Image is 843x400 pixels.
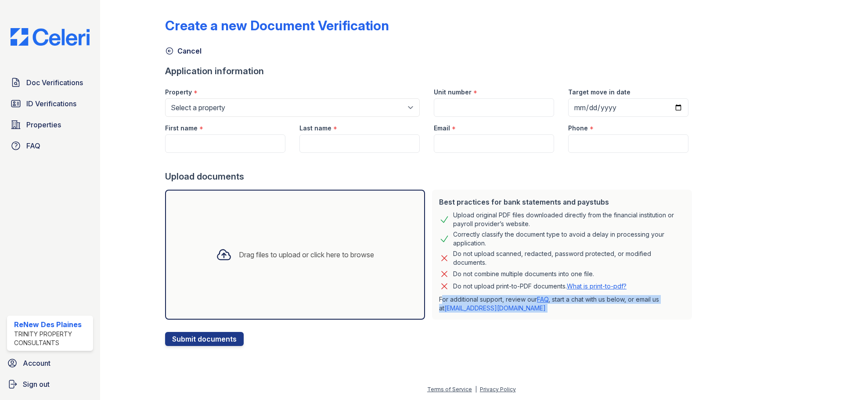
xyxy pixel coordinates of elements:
[7,95,93,112] a: ID Verifications
[537,295,548,303] a: FAQ
[14,330,90,347] div: Trinity Property Consultants
[165,170,695,183] div: Upload documents
[165,124,198,133] label: First name
[453,211,685,228] div: Upload original PDF files downloaded directly from the financial institution or payroll provider’...
[4,375,97,393] a: Sign out
[165,65,695,77] div: Application information
[23,379,50,389] span: Sign out
[434,124,450,133] label: Email
[4,28,97,46] img: CE_Logo_Blue-a8612792a0a2168367f1c8372b55b34899dd931a85d93a1a3d3e32e68fde9ad4.png
[475,386,477,393] div: |
[453,282,627,291] p: Do not upload print-to-PDF documents.
[165,46,202,56] a: Cancel
[165,88,192,97] label: Property
[239,249,374,260] div: Drag files to upload or click here to browse
[434,88,472,97] label: Unit number
[439,295,685,313] p: For additional support, review our , start a chat with us below, or email us at
[427,386,472,393] a: Terms of Service
[453,249,685,267] div: Do not upload scanned, redacted, password protected, or modified documents.
[439,197,685,207] div: Best practices for bank statements and paystubs
[165,18,389,33] div: Create a new Document Verification
[453,269,594,279] div: Do not combine multiple documents into one file.
[7,137,93,155] a: FAQ
[299,124,331,133] label: Last name
[26,77,83,88] span: Doc Verifications
[26,141,40,151] span: FAQ
[23,358,50,368] span: Account
[26,119,61,130] span: Properties
[4,354,97,372] a: Account
[14,319,90,330] div: ReNew Des Plaines
[453,230,685,248] div: Correctly classify the document type to avoid a delay in processing your application.
[444,304,546,312] a: [EMAIL_ADDRESS][DOMAIN_NAME]
[7,116,93,133] a: Properties
[165,332,244,346] button: Submit documents
[568,88,630,97] label: Target move in date
[26,98,76,109] span: ID Verifications
[568,124,588,133] label: Phone
[7,74,93,91] a: Doc Verifications
[480,386,516,393] a: Privacy Policy
[567,282,627,290] a: What is print-to-pdf?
